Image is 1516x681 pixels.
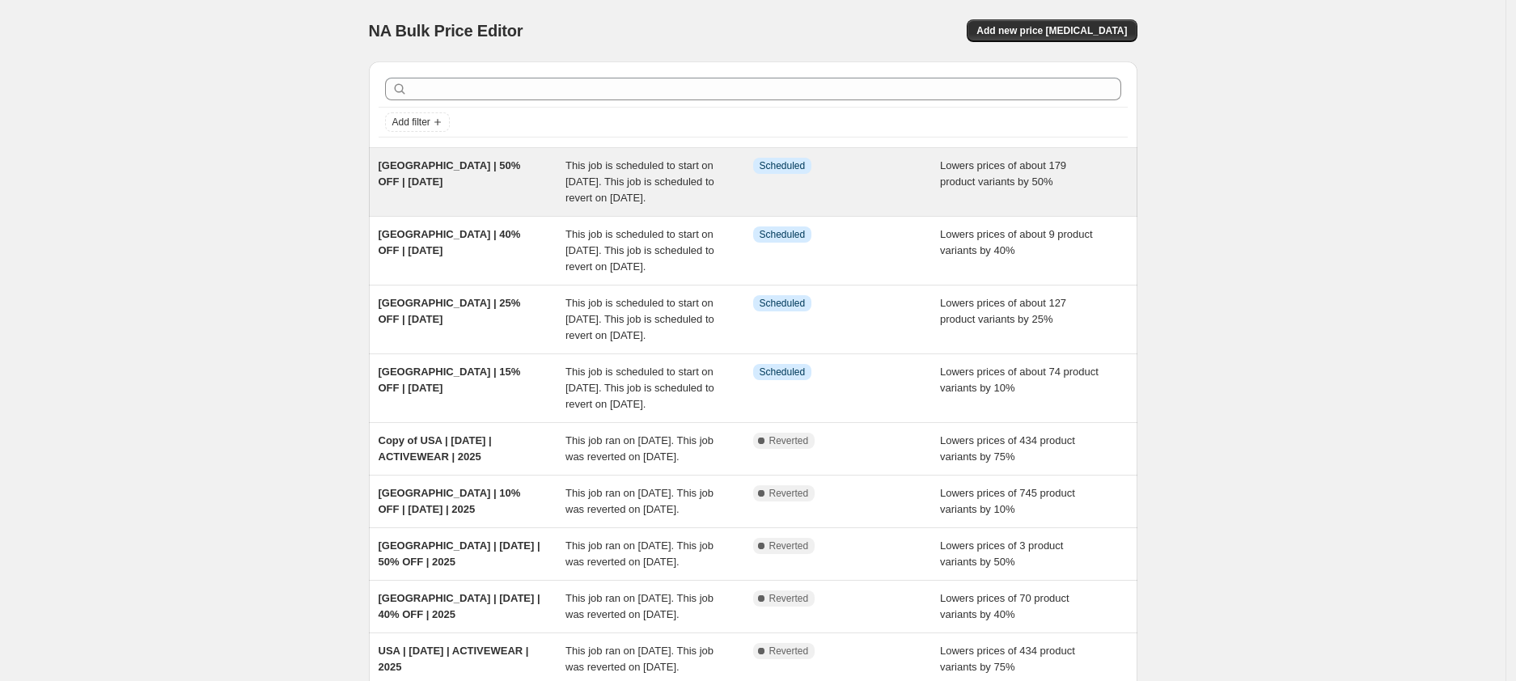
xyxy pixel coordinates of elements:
[769,434,809,447] span: Reverted
[940,434,1075,463] span: Lowers prices of 434 product variants by 75%
[976,24,1127,37] span: Add new price [MEDICAL_DATA]
[760,228,806,241] span: Scheduled
[769,487,809,500] span: Reverted
[760,159,806,172] span: Scheduled
[379,592,540,620] span: [GEOGRAPHIC_DATA] | [DATE] | 40% OFF | 2025
[967,19,1137,42] button: Add new price [MEDICAL_DATA]
[940,592,1069,620] span: Lowers prices of 70 product variants by 40%
[565,366,714,410] span: This job is scheduled to start on [DATE]. This job is scheduled to revert on [DATE].
[940,228,1093,256] span: Lowers prices of about 9 product variants by 40%
[565,592,714,620] span: This job ran on [DATE]. This job was reverted on [DATE].
[565,539,714,568] span: This job ran on [DATE]. This job was reverted on [DATE].
[940,539,1063,568] span: Lowers prices of 3 product variants by 50%
[940,159,1066,188] span: Lowers prices of about 179 product variants by 50%
[379,434,492,463] span: Copy of USA | [DATE] | ACTIVEWEAR | 2025
[565,645,714,673] span: This job ran on [DATE]. This job was reverted on [DATE].
[940,366,1099,394] span: Lowers prices of about 74 product variants by 10%
[940,487,1075,515] span: Lowers prices of 745 product variants by 10%
[379,487,521,515] span: [GEOGRAPHIC_DATA] | 10% OFF | [DATE] | 2025
[769,539,809,552] span: Reverted
[565,228,714,273] span: This job is scheduled to start on [DATE]. This job is scheduled to revert on [DATE].
[769,592,809,605] span: Reverted
[369,22,523,40] span: NA Bulk Price Editor
[379,645,529,673] span: USA | [DATE] | ACTIVEWEAR | 2025
[565,159,714,204] span: This job is scheduled to start on [DATE]. This job is scheduled to revert on [DATE].
[392,116,430,129] span: Add filter
[385,112,450,132] button: Add filter
[769,645,809,658] span: Reverted
[379,366,521,394] span: [GEOGRAPHIC_DATA] | 15% OFF | [DATE]
[565,297,714,341] span: This job is scheduled to start on [DATE]. This job is scheduled to revert on [DATE].
[940,645,1075,673] span: Lowers prices of 434 product variants by 75%
[379,159,521,188] span: [GEOGRAPHIC_DATA] | 50% OFF | [DATE]
[565,434,714,463] span: This job ran on [DATE]. This job was reverted on [DATE].
[379,539,540,568] span: [GEOGRAPHIC_DATA] | [DATE] | 50% OFF | 2025
[760,366,806,379] span: Scheduled
[760,297,806,310] span: Scheduled
[379,297,521,325] span: [GEOGRAPHIC_DATA] | 25% OFF | [DATE]
[379,228,521,256] span: [GEOGRAPHIC_DATA] | 40% OFF | [DATE]
[565,487,714,515] span: This job ran on [DATE]. This job was reverted on [DATE].
[940,297,1066,325] span: Lowers prices of about 127 product variants by 25%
